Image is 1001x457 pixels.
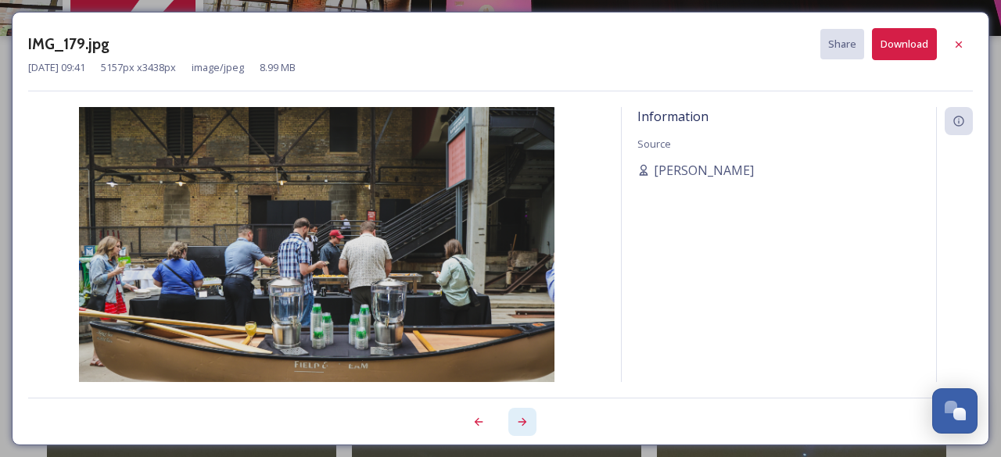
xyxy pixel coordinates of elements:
span: [PERSON_NAME] [654,161,754,180]
span: 8.99 MB [260,60,296,75]
button: Share [820,29,864,59]
img: IMG_179.jpg [28,107,605,423]
span: Source [637,137,671,151]
span: Information [637,108,709,125]
span: 5157 px x 3438 px [101,60,176,75]
h3: IMG_179.jpg [28,33,109,55]
button: Download [872,28,937,60]
span: [DATE] 09:41 [28,60,85,75]
span: image/jpeg [192,60,244,75]
button: Open Chat [932,388,978,434]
